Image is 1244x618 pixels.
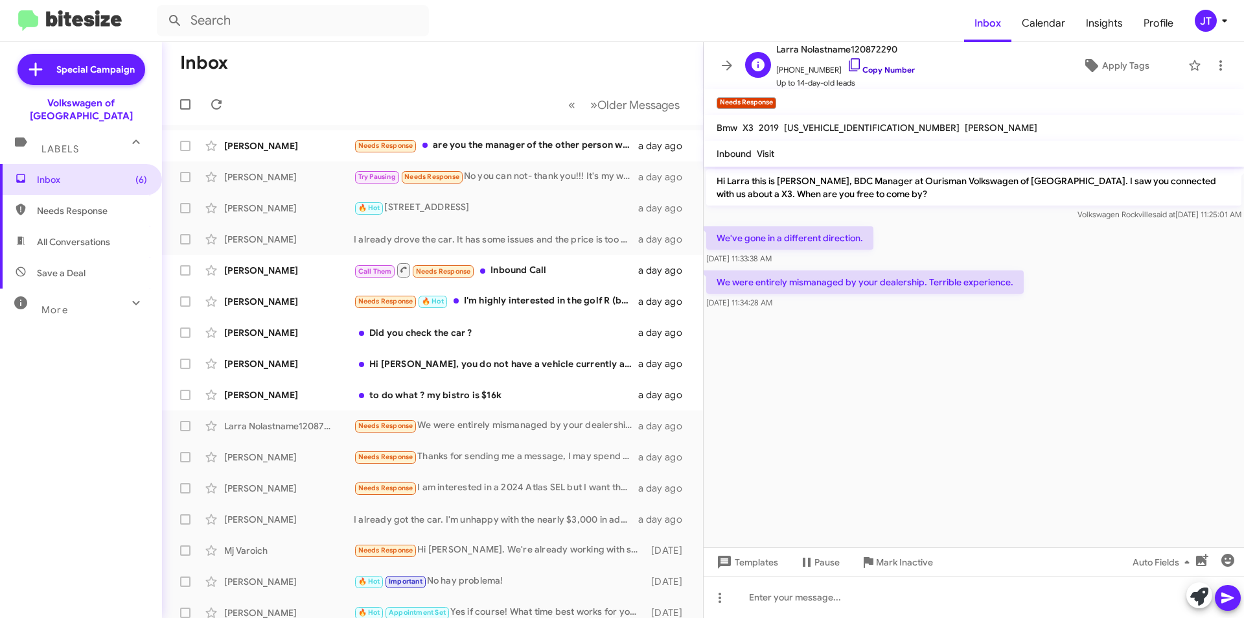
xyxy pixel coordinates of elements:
[1102,54,1149,77] span: Apply Tags
[354,233,638,246] div: I already drove the car. It has some issues and the price is too high.
[717,97,776,109] small: Needs Response
[354,294,638,309] div: I'm highly interested in the golf R (but really don't want the Euro package car) which is the onl...
[582,91,687,118] button: Next
[1011,5,1076,42] a: Calendar
[1076,5,1133,42] a: Insights
[1195,10,1217,32] div: JT
[638,264,693,277] div: a day ago
[568,97,575,113] span: «
[354,418,638,433] div: We were entirely mismanaged by your dealership. Terrible experience.
[354,200,638,215] div: [STREET_ADDRESS]
[1184,10,1230,32] button: JT
[354,574,645,589] div: No hay problema!
[789,551,850,574] button: Pause
[1133,5,1184,42] a: Profile
[358,546,413,554] span: Needs Response
[224,295,354,308] div: [PERSON_NAME]
[224,326,354,339] div: [PERSON_NAME]
[389,608,446,617] span: Appointment Set
[590,97,597,113] span: »
[706,169,1241,206] p: Hi Larra this is [PERSON_NAME], BDC Manager at Ourisman Volkswagen of [GEOGRAPHIC_DATA]. I saw yo...
[358,608,380,617] span: 🔥 Hot
[224,202,354,215] div: [PERSON_NAME]
[41,304,68,316] span: More
[135,173,147,186] span: (6)
[224,357,354,370] div: [PERSON_NAME]
[358,141,413,150] span: Needs Response
[358,297,413,305] span: Needs Response
[354,262,638,278] div: Inbound Call
[560,91,583,118] button: Previous
[638,513,693,526] div: a day ago
[1122,551,1205,574] button: Auto Fields
[964,5,1011,42] a: Inbox
[224,388,354,401] div: [PERSON_NAME]
[157,5,429,36] input: Search
[757,148,774,160] span: Visit
[224,513,354,526] div: [PERSON_NAME]
[354,543,645,558] div: Hi [PERSON_NAME]. We're already working with someone, and so if we decide to go with Mazda, we wi...
[638,295,693,308] div: a day ago
[776,42,915,57] span: Larra Nolastname120872290
[597,98,680,112] span: Older Messages
[354,357,638,370] div: Hi [PERSON_NAME], you do not have a vehicle currently available in the specs I would be looking f...
[645,575,693,588] div: [DATE]
[1133,551,1195,574] span: Auto Fields
[224,139,354,152] div: [PERSON_NAME]
[1049,54,1182,77] button: Apply Tags
[389,577,422,586] span: Important
[354,169,638,184] div: No you can not- thank you!!! It's my wife's car....but I maybe interested in getting a late model...
[180,53,228,73] h1: Inbox
[224,451,354,464] div: [PERSON_NAME]
[358,204,380,212] span: 🔥 Hot
[358,267,392,276] span: Call Them
[37,267,86,279] span: Save a Deal
[224,420,354,433] div: Larra Nolastname120872290
[416,267,471,276] span: Needs Response
[743,122,754,134] span: X3
[224,482,354,495] div: [PERSON_NAME]
[776,77,915,89] span: Up to 14-day-old leads
[354,481,638,495] div: I am interested in a 2024 Atlas SEL but I want the OTD to be no more than $38000. I will be buyin...
[876,551,933,574] span: Mark Inactive
[561,91,687,118] nav: Page navigation example
[638,357,693,370] div: a day ago
[706,254,772,263] span: [DATE] 11:33:38 AM
[638,451,693,464] div: a day ago
[638,171,693,184] div: a day ago
[422,297,444,305] span: 🔥 Hot
[358,484,413,492] span: Needs Response
[638,482,693,495] div: a day ago
[358,577,380,586] span: 🔥 Hot
[706,270,1024,294] p: We were entirely mismanaged by your dealership. Terrible experience.
[358,422,413,430] span: Needs Response
[784,122,960,134] span: [US_VEHICLE_IDENTIFICATION_NUMBER]
[358,453,413,461] span: Needs Response
[706,298,772,307] span: [DATE] 11:34:28 AM
[776,57,915,77] span: [PHONE_NUMBER]
[224,575,354,588] div: [PERSON_NAME]
[224,264,354,277] div: [PERSON_NAME]
[714,551,778,574] span: Templates
[638,388,693,401] div: a day ago
[965,122,1037,134] span: [PERSON_NAME]
[638,202,693,215] div: a day ago
[354,513,638,526] div: I already got the car. I'm unhappy with the nearly $3,000 in added fees the team snuck into my co...
[41,143,79,155] span: Labels
[358,172,396,181] span: Try Pausing
[17,54,145,85] a: Special Campaign
[354,138,638,153] div: are you the manager of the other person who was talking to me on text and i stopped answering him?
[638,326,693,339] div: a day ago
[638,139,693,152] div: a day ago
[1153,209,1175,219] span: said at
[717,148,752,160] span: Inbound
[354,326,638,339] div: Did you check the car ?
[354,449,638,464] div: Thanks for sending me a message, I may spend more time to look around for [PERSON_NAME].
[759,122,779,134] span: 2019
[704,551,789,574] button: Templates
[638,233,693,246] div: a day ago
[56,63,135,76] span: Special Campaign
